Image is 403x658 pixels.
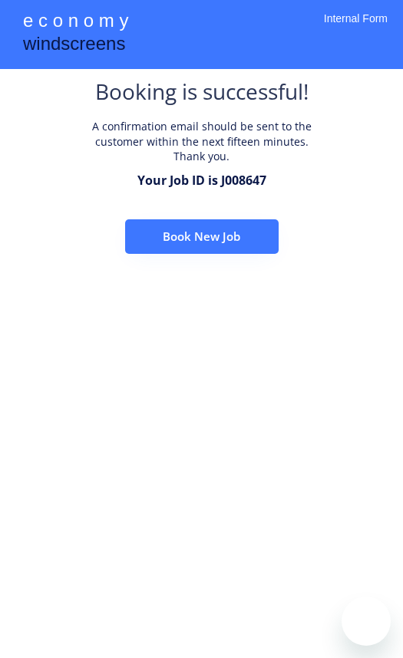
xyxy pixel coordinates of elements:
[125,219,279,254] button: Book New Job
[342,597,391,646] iframe: Button to launch messaging window
[137,172,266,189] div: Your Job ID is J008647
[95,77,309,111] div: Booking is successful!
[23,31,125,61] div: windscreens
[324,12,388,46] div: Internal Form
[87,119,317,164] div: A confirmation email should be sent to the customer within the next fifteen minutes. Thank you.
[23,8,128,37] div: e c o n o m y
